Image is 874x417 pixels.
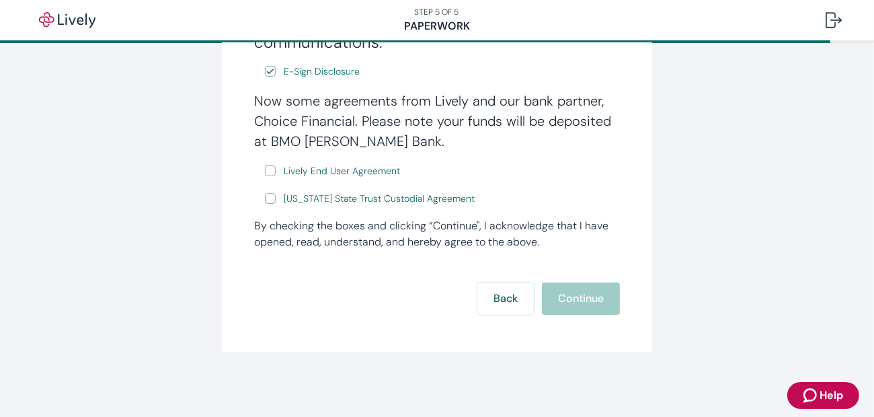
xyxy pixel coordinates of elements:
[281,63,362,80] a: e-sign disclosure document
[820,387,843,404] span: Help
[254,91,620,151] h4: Now some agreements from Lively and our bank partner, Choice Financial. Please note your funds wi...
[477,282,534,315] button: Back
[254,218,620,250] div: By checking the boxes and clicking “Continue", I acknowledge that I have opened, read, understand...
[284,164,400,178] span: Lively End User Agreement
[815,4,852,36] button: Log out
[284,192,475,206] span: [US_STATE] State Trust Custodial Agreement
[284,65,360,79] span: E-Sign Disclosure
[30,12,105,28] img: Lively
[281,190,477,207] a: e-sign disclosure document
[787,382,859,409] button: Zendesk support iconHelp
[803,387,820,404] svg: Zendesk support icon
[281,163,403,180] a: e-sign disclosure document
